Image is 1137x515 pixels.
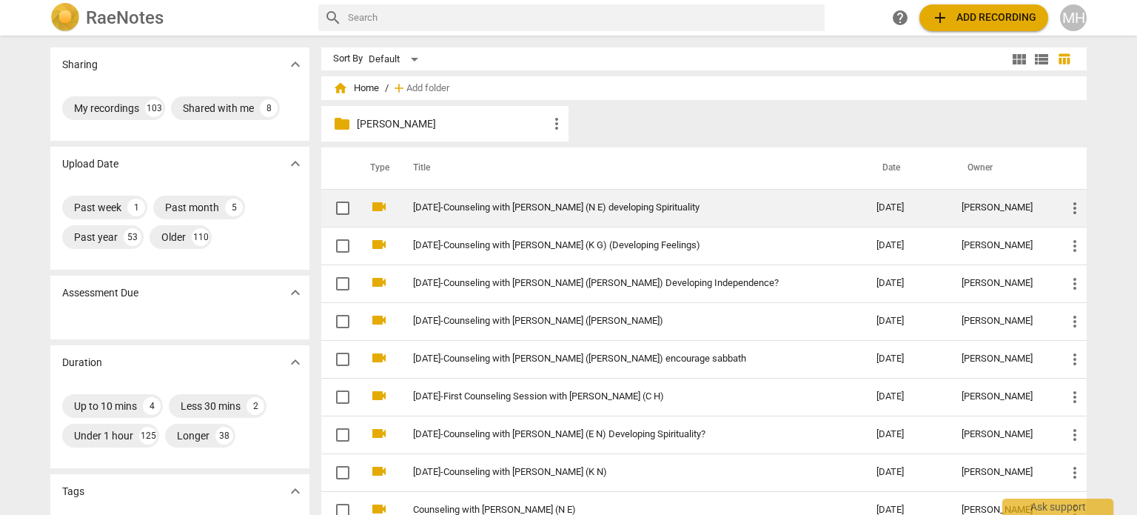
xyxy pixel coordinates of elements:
div: 5 [225,199,243,216]
div: [PERSON_NAME] [962,391,1042,402]
div: Shared with me [183,101,254,116]
p: Upload Date [62,156,118,172]
td: [DATE] [865,378,950,416]
td: [DATE] [865,340,950,378]
p: Assessment Due [62,285,138,301]
span: expand_more [286,284,304,302]
div: [PERSON_NAME] [962,467,1042,478]
a: [DATE]-Counseling with [PERSON_NAME] (K G) (Developing Feelings) [413,240,823,251]
button: Show more [284,153,306,175]
a: LogoRaeNotes [50,3,306,33]
div: [PERSON_NAME] [962,316,1042,327]
td: [DATE] [865,416,950,453]
p: Duration [62,355,102,371]
span: home [333,81,348,96]
div: Ask support [1002,499,1113,515]
span: view_module [1010,50,1028,68]
span: / [385,83,389,94]
div: Default [369,47,423,71]
th: Type [358,147,395,189]
span: videocam [370,273,388,291]
td: [DATE] [865,265,950,302]
span: search [324,9,342,27]
p: Tags [62,484,84,499]
div: Older [161,230,186,245]
span: videocam [370,236,388,253]
button: Show more [284,282,306,304]
div: 1 [127,199,145,216]
a: [DATE]-Counseling with [PERSON_NAME] ([PERSON_NAME]) [413,316,823,327]
a: [DATE]-Counseling with [PERSON_NAME] (N E) developing Spirituality [413,202,823,213]
div: [PERSON_NAME] [962,240,1042,251]
div: Past year [74,230,118,245]
button: List view [1030,48,1053,70]
span: expand_more [286,56,304,73]
a: [DATE]-First Counseling Session with [PERSON_NAME] (C H) [413,391,823,402]
span: videocam [370,349,388,367]
span: more_vert [1066,275,1084,293]
td: [DATE] [865,302,950,340]
span: more_vert [1066,388,1084,406]
div: 2 [246,397,264,415]
span: Add folder [406,83,449,94]
p: Sharing [62,57,98,73]
span: more_vert [548,115,566,133]
button: Show more [284,53,306,76]
span: videocam [370,198,388,216]
div: 125 [139,427,157,445]
td: [DATE] [865,227,950,265]
div: Up to 10 mins [74,399,137,413]
div: Longer [177,428,209,443]
a: [DATE]-Counseling with [PERSON_NAME] ([PERSON_NAME]) encourage sabbath [413,353,823,365]
td: [DATE] [865,453,950,491]
button: Table view [1053,48,1075,70]
div: 38 [215,427,233,445]
span: table_chart [1057,52,1071,66]
div: Less 30 mins [181,399,241,413]
span: expand_more [286,353,304,371]
button: Show more [284,351,306,373]
div: [PERSON_NAME] [962,429,1042,440]
div: 4 [143,397,161,415]
span: folder [333,115,351,133]
div: [PERSON_NAME] [962,278,1042,289]
div: [PERSON_NAME] [962,353,1042,365]
div: 103 [145,99,163,117]
div: Past week [74,200,121,215]
a: Help [887,4,913,31]
div: [PERSON_NAME] [962,202,1042,213]
th: Date [865,147,950,189]
h2: RaeNotes [86,7,164,28]
div: 110 [192,228,209,246]
span: more_vert [1066,199,1084,217]
span: more_vert [1066,464,1084,482]
div: Past month [165,200,219,215]
th: Owner [950,147,1054,189]
a: [DATE]-Counseling with [PERSON_NAME] ([PERSON_NAME]) Developing Independence? [413,278,823,289]
a: [DATE]-Counseling with [PERSON_NAME] (K N) [413,467,823,478]
span: more_vert [1066,237,1084,255]
span: more_vert [1066,350,1084,368]
button: MH [1060,4,1087,31]
span: videocam [370,462,388,480]
span: view_list [1033,50,1050,68]
span: videocam [370,425,388,442]
p: Jessica [357,116,548,132]
div: Under 1 hour [74,428,133,443]
div: My recordings [74,101,139,116]
span: add [392,81,406,96]
div: 53 [124,228,141,246]
button: Tile view [1008,48,1030,70]
span: help [891,9,909,27]
span: videocam [370,311,388,329]
span: more_vert [1066,313,1084,330]
input: Search [348,6,819,30]
span: Home [333,81,379,96]
div: Sort By [333,53,363,64]
button: Upload [919,4,1048,31]
th: Title [395,147,865,189]
td: [DATE] [865,189,950,227]
a: [DATE]-Counseling with [PERSON_NAME] (E N) Developing Spirituality? [413,429,823,440]
span: more_vert [1066,426,1084,444]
